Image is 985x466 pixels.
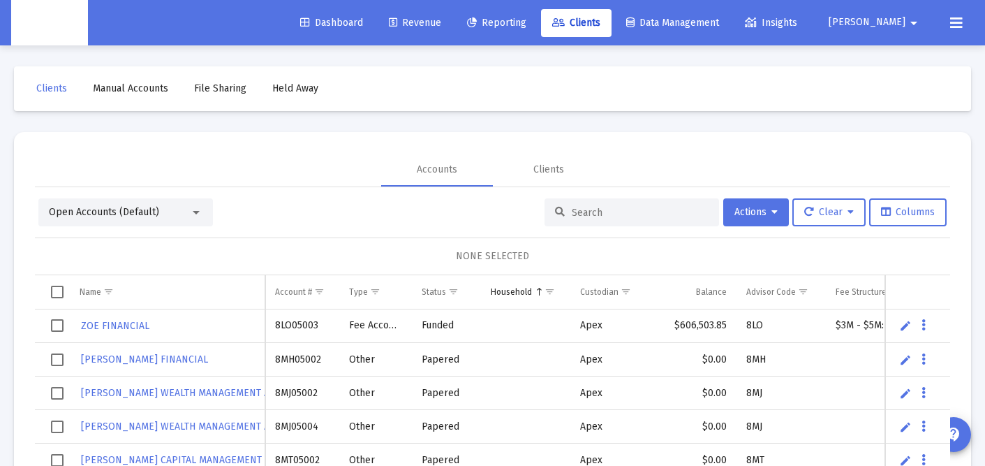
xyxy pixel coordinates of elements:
[570,310,656,343] td: Apex
[51,421,64,433] div: Select row
[51,286,64,298] div: Select all
[899,354,912,366] a: Edit
[869,198,947,226] button: Columns
[580,286,619,298] div: Custodian
[621,286,631,297] span: Show filter options for column 'Custodian'
[736,410,826,444] td: 8MJ
[80,316,151,336] a: ZOE FINANCIAL
[272,82,318,94] span: Held Away
[81,354,208,365] span: [PERSON_NAME] FINANCIAL
[826,275,927,309] td: Column Fee Structure(s)
[533,163,564,177] div: Clients
[51,319,64,332] div: Select row
[736,275,826,309] td: Column Advisor Code
[289,9,374,37] a: Dashboard
[829,17,905,29] span: [PERSON_NAME]
[412,275,481,309] td: Column Status
[314,286,325,297] span: Show filter options for column 'Account #'
[22,9,77,37] img: Dashboard
[81,421,283,432] span: [PERSON_NAME] WEALTH MANAGEMENT AND
[422,420,471,434] div: Papered
[899,421,912,433] a: Edit
[467,17,526,29] span: Reporting
[51,354,64,366] div: Select row
[746,286,796,298] div: Advisor Code
[552,17,600,29] span: Clients
[626,17,719,29] span: Data Management
[80,286,101,298] div: Name
[80,349,209,370] a: [PERSON_NAME] FINANCIAL
[570,410,656,444] td: Apex
[448,286,459,297] span: Show filter options for column 'Status'
[899,319,912,332] a: Edit
[339,410,412,444] td: Other
[792,198,866,226] button: Clear
[656,410,736,444] td: $0.00
[456,9,538,37] a: Reporting
[570,275,656,309] td: Column Custodian
[656,343,736,377] td: $0.00
[36,82,67,94] span: Clients
[826,310,927,343] td: $3M - $5M: 0.90%
[570,343,656,377] td: Apex
[899,387,912,400] a: Edit
[481,275,570,309] td: Column Household
[194,82,246,94] span: File Sharing
[945,426,962,443] mat-icon: contact_support
[734,206,778,218] span: Actions
[905,9,922,37] mat-icon: arrow_drop_down
[798,286,808,297] span: Show filter options for column 'Advisor Code'
[275,286,312,298] div: Account #
[734,9,808,37] a: Insights
[103,286,114,297] span: Show filter options for column 'Name'
[656,377,736,410] td: $0.00
[736,377,826,410] td: 8MJ
[812,8,939,36] button: [PERSON_NAME]
[804,206,854,218] span: Clear
[723,198,789,226] button: Actions
[736,310,826,343] td: 8LO
[656,275,736,309] td: Column Balance
[881,206,935,218] span: Columns
[49,206,159,218] span: Open Accounts (Default)
[491,286,532,298] div: Household
[417,163,457,177] div: Accounts
[572,207,709,219] input: Search
[378,9,452,37] a: Revenue
[300,17,363,29] span: Dashboard
[265,310,339,343] td: 8LO05003
[25,75,78,103] a: Clients
[93,82,168,94] span: Manual Accounts
[422,319,471,333] div: Funded
[80,416,284,437] a: [PERSON_NAME] WEALTH MANAGEMENT AND
[541,9,612,37] a: Clients
[339,377,412,410] td: Other
[80,383,284,403] a: [PERSON_NAME] WEALTH MANAGEMENT AND
[183,75,258,103] a: File Sharing
[745,17,797,29] span: Insights
[46,249,939,263] div: NONE SELECTED
[736,343,826,377] td: 8MH
[81,454,262,466] span: [PERSON_NAME] CAPITAL MANAGEMENT
[81,320,149,332] span: ZOE FINANCIAL
[261,75,329,103] a: Held Away
[836,286,896,298] div: Fee Structure(s)
[656,310,736,343] td: $606,503.85
[422,286,446,298] div: Status
[349,286,368,298] div: Type
[339,275,412,309] td: Column Type
[339,310,412,343] td: Fee Account
[370,286,380,297] span: Show filter options for column 'Type'
[265,343,339,377] td: 8MH05002
[81,387,283,399] span: [PERSON_NAME] WEALTH MANAGEMENT AND
[265,275,339,309] td: Column Account #
[265,410,339,444] td: 8MJ05004
[422,386,471,400] div: Papered
[265,377,339,410] td: 8MJ05002
[696,286,727,298] div: Balance
[51,387,64,400] div: Select row
[339,343,412,377] td: Other
[70,275,265,309] td: Column Name
[545,286,555,297] span: Show filter options for column 'Household'
[570,377,656,410] td: Apex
